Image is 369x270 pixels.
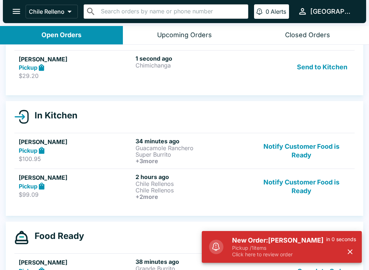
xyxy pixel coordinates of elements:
[7,2,26,21] button: open drawer
[135,173,249,180] h6: 2 hours ago
[19,147,37,154] strong: Pickup
[157,31,212,39] div: Upcoming Orders
[19,155,133,162] p: $100.95
[19,55,133,64] h5: [PERSON_NAME]
[29,231,84,241] h4: Food Ready
[19,64,37,71] strong: Pickup
[271,8,286,15] p: Alerts
[135,138,249,145] h6: 34 minutes ago
[14,133,355,169] a: [PERSON_NAME]Pickup$100.9534 minutes agoGuacamole RancheroSuper Burrito+3moreNotify Customer Food...
[135,193,249,200] h6: + 2 more
[232,245,326,251] p: Pickup / 1 items
[310,7,355,16] div: [GEOGRAPHIC_DATA]
[135,180,249,187] p: Chile Rellenos
[19,258,133,267] h5: [PERSON_NAME]
[29,110,77,121] h4: In Kitchen
[135,151,249,158] p: Super Burrito
[135,187,249,193] p: Chile Rellenos
[253,173,350,200] button: Notify Customer Food is Ready
[14,169,355,204] a: [PERSON_NAME]Pickup$99.092 hours agoChile RellenosChile Rellenos+2moreNotify Customer Food is Ready
[19,191,133,198] p: $99.09
[19,183,37,190] strong: Pickup
[41,31,81,39] div: Open Orders
[232,251,326,258] p: Click here to review order
[14,50,355,84] a: [PERSON_NAME]Pickup$29.201 second agoChimichangaSend to Kitchen
[135,258,249,265] h6: 38 minutes ago
[253,138,350,164] button: Notify Customer Food is Ready
[294,55,350,80] button: Send to Kitchen
[19,173,133,182] h5: [PERSON_NAME]
[295,4,357,19] button: [GEOGRAPHIC_DATA]
[26,5,78,18] button: Chile Relleno
[285,31,330,39] div: Closed Orders
[135,62,249,69] p: Chimichanga
[29,8,65,15] p: Chile Relleno
[135,55,249,62] h6: 1 second ago
[232,236,326,245] h5: New Order: [PERSON_NAME]
[135,145,249,151] p: Guacamole Ranchero
[266,8,269,15] p: 0
[99,6,245,17] input: Search orders by name or phone number
[19,138,133,146] h5: [PERSON_NAME]
[326,236,356,243] p: in 0 seconds
[19,72,133,79] p: $29.20
[135,158,249,164] h6: + 3 more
